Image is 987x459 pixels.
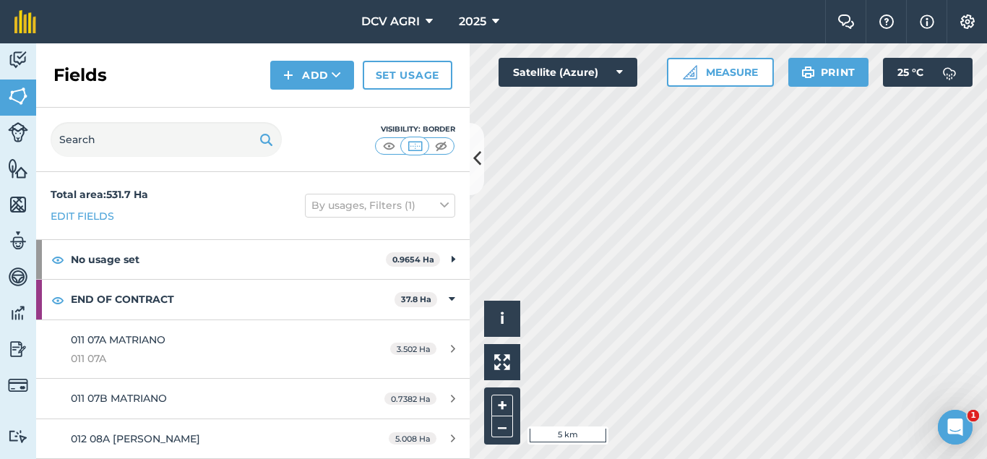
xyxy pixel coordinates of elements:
input: Search [51,122,282,157]
img: svg+xml;base64,PD94bWwgdmVyc2lvbj0iMS4wIiBlbmNvZGluZz0idXRmLTgiPz4KPCEtLSBHZW5lcmF0b3I6IEFkb2JlIE... [8,230,28,252]
img: fieldmargin Logo [14,10,36,33]
button: 25 °C [883,58,973,87]
img: svg+xml;base64,PHN2ZyB4bWxucz0iaHR0cDovL3d3dy53My5vcmcvMjAwMC9zdmciIHdpZHRoPSI1MCIgaGVpZ2h0PSI0MC... [406,139,424,153]
iframe: Intercom live chat [938,410,973,445]
img: svg+xml;base64,PD94bWwgdmVyc2lvbj0iMS4wIiBlbmNvZGluZz0idXRmLTgiPz4KPCEtLSBHZW5lcmF0b3I6IEFkb2JlIE... [8,49,28,71]
span: 3.502 Ha [390,343,436,355]
h2: Fields [53,64,107,87]
span: i [500,309,504,327]
img: svg+xml;base64,PD94bWwgdmVyc2lvbj0iMS4wIiBlbmNvZGluZz0idXRmLTgiPz4KPCEtLSBHZW5lcmF0b3I6IEFkb2JlIE... [8,122,28,142]
a: 011 07A MATRIANO011 07A3.502 Ha [36,320,470,379]
img: Four arrows, one pointing top left, one top right, one bottom right and the last bottom left [494,354,510,370]
img: svg+xml;base64,PD94bWwgdmVyc2lvbj0iMS4wIiBlbmNvZGluZz0idXRmLTgiPz4KPCEtLSBHZW5lcmF0b3I6IEFkb2JlIE... [935,58,964,87]
button: Satellite (Azure) [499,58,637,87]
button: By usages, Filters (1) [305,194,455,217]
img: A cog icon [959,14,976,29]
span: 011 07A MATRIANO [71,333,165,346]
div: No usage set0.9654 Ha [36,240,470,279]
span: DCV AGRI [361,13,420,30]
a: 011 07B MATRIANO0.7382 Ha [36,379,470,418]
div: Visibility: Border [374,124,455,135]
img: A question mark icon [878,14,895,29]
div: END OF CONTRACT37.8 Ha [36,280,470,319]
button: – [491,416,513,437]
span: 2025 [459,13,486,30]
a: 012 08A [PERSON_NAME]5.008 Ha [36,419,470,458]
span: 25 ° C [897,58,923,87]
img: svg+xml;base64,PHN2ZyB4bWxucz0iaHR0cDovL3d3dy53My5vcmcvMjAwMC9zdmciIHdpZHRoPSIxNCIgaGVpZ2h0PSIyNC... [283,67,293,84]
img: svg+xml;base64,PHN2ZyB4bWxucz0iaHR0cDovL3d3dy53My5vcmcvMjAwMC9zdmciIHdpZHRoPSIxOCIgaGVpZ2h0PSIyNC... [51,251,64,268]
strong: END OF CONTRACT [71,280,395,319]
img: svg+xml;base64,PHN2ZyB4bWxucz0iaHR0cDovL3d3dy53My5vcmcvMjAwMC9zdmciIHdpZHRoPSIxOCIgaGVpZ2h0PSIyNC... [51,291,64,309]
button: Print [788,58,869,87]
img: svg+xml;base64,PHN2ZyB4bWxucz0iaHR0cDovL3d3dy53My5vcmcvMjAwMC9zdmciIHdpZHRoPSI1NiIgaGVpZ2h0PSI2MC... [8,158,28,179]
img: svg+xml;base64,PHN2ZyB4bWxucz0iaHR0cDovL3d3dy53My5vcmcvMjAwMC9zdmciIHdpZHRoPSIxOSIgaGVpZ2h0PSIyNC... [801,64,815,81]
strong: 37.8 Ha [401,294,431,304]
strong: 0.9654 Ha [392,254,434,265]
button: i [484,301,520,337]
img: svg+xml;base64,PD94bWwgdmVyc2lvbj0iMS4wIiBlbmNvZGluZz0idXRmLTgiPz4KPCEtLSBHZW5lcmF0b3I6IEFkb2JlIE... [8,338,28,360]
span: 012 08A [PERSON_NAME] [71,432,200,445]
button: Measure [667,58,774,87]
img: svg+xml;base64,PD94bWwgdmVyc2lvbj0iMS4wIiBlbmNvZGluZz0idXRmLTgiPz4KPCEtLSBHZW5lcmF0b3I6IEFkb2JlIE... [8,375,28,395]
img: svg+xml;base64,PD94bWwgdmVyc2lvbj0iMS4wIiBlbmNvZGluZz0idXRmLTgiPz4KPCEtLSBHZW5lcmF0b3I6IEFkb2JlIE... [8,266,28,288]
span: 011 07A [71,351,342,366]
a: Set usage [363,61,452,90]
span: 1 [967,410,979,421]
img: svg+xml;base64,PD94bWwgdmVyc2lvbj0iMS4wIiBlbmNvZGluZz0idXRmLTgiPz4KPCEtLSBHZW5lcmF0b3I6IEFkb2JlIE... [8,302,28,324]
span: 0.7382 Ha [384,392,436,405]
strong: Total area : 531.7 Ha [51,188,148,201]
img: svg+xml;base64,PHN2ZyB4bWxucz0iaHR0cDovL3d3dy53My5vcmcvMjAwMC9zdmciIHdpZHRoPSIxNyIgaGVpZ2h0PSIxNy... [920,13,934,30]
button: + [491,395,513,416]
button: Add [270,61,354,90]
span: 011 07B MATRIANO [71,392,167,405]
img: svg+xml;base64,PD94bWwgdmVyc2lvbj0iMS4wIiBlbmNvZGluZz0idXRmLTgiPz4KPCEtLSBHZW5lcmF0b3I6IEFkb2JlIE... [8,429,28,443]
span: 5.008 Ha [389,432,436,445]
img: svg+xml;base64,PHN2ZyB4bWxucz0iaHR0cDovL3d3dy53My5vcmcvMjAwMC9zdmciIHdpZHRoPSI1NiIgaGVpZ2h0PSI2MC... [8,85,28,107]
strong: No usage set [71,240,386,279]
img: svg+xml;base64,PHN2ZyB4bWxucz0iaHR0cDovL3d3dy53My5vcmcvMjAwMC9zdmciIHdpZHRoPSI1MCIgaGVpZ2h0PSI0MC... [432,139,450,153]
img: svg+xml;base64,PHN2ZyB4bWxucz0iaHR0cDovL3d3dy53My5vcmcvMjAwMC9zdmciIHdpZHRoPSI1MCIgaGVpZ2h0PSI0MC... [380,139,398,153]
a: Edit fields [51,208,114,224]
img: Ruler icon [683,65,697,80]
img: svg+xml;base64,PHN2ZyB4bWxucz0iaHR0cDovL3d3dy53My5vcmcvMjAwMC9zdmciIHdpZHRoPSI1NiIgaGVpZ2h0PSI2MC... [8,194,28,215]
img: svg+xml;base64,PHN2ZyB4bWxucz0iaHR0cDovL3d3dy53My5vcmcvMjAwMC9zdmciIHdpZHRoPSIxOSIgaGVpZ2h0PSIyNC... [259,131,273,148]
img: Two speech bubbles overlapping with the left bubble in the forefront [837,14,855,29]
